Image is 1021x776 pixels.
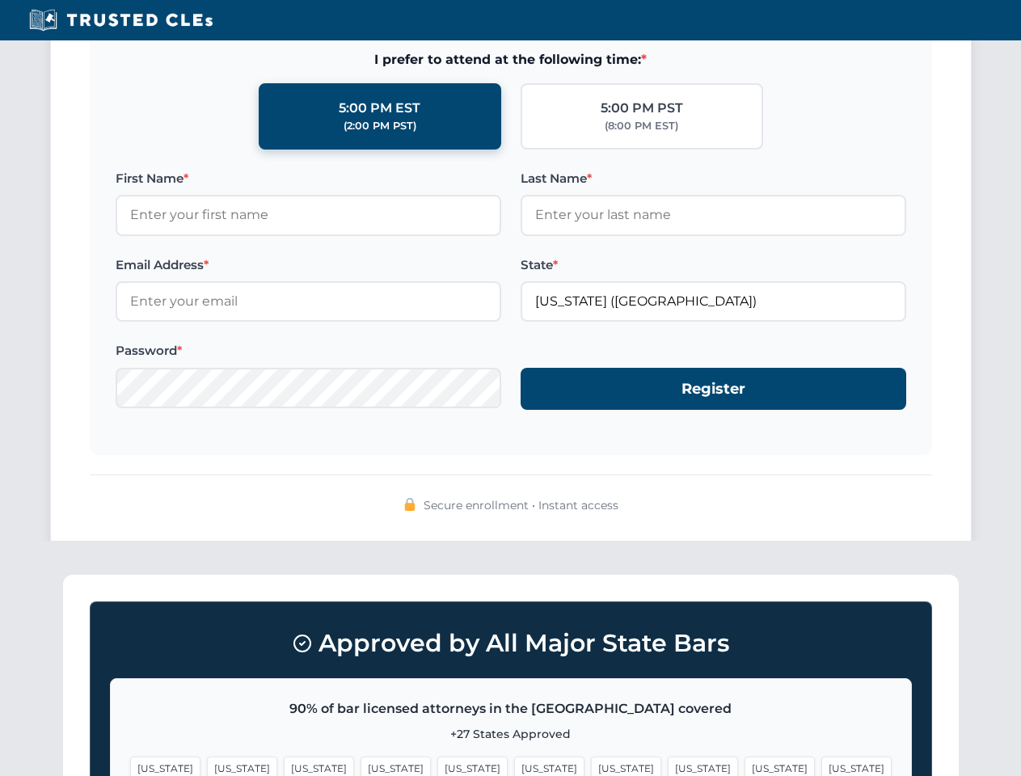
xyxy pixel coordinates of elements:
[521,169,906,188] label: Last Name
[110,622,912,665] h3: Approved by All Major State Bars
[116,169,501,188] label: First Name
[403,498,416,511] img: 🔒
[24,8,217,32] img: Trusted CLEs
[521,281,906,322] input: Ohio (OH)
[521,255,906,275] label: State
[116,195,501,235] input: Enter your first name
[130,698,892,719] p: 90% of bar licensed attorneys in the [GEOGRAPHIC_DATA] covered
[116,255,501,275] label: Email Address
[521,368,906,411] button: Register
[605,118,678,134] div: (8:00 PM EST)
[130,725,892,743] p: +27 States Approved
[116,341,501,361] label: Password
[521,195,906,235] input: Enter your last name
[601,98,683,119] div: 5:00 PM PST
[424,496,618,514] span: Secure enrollment • Instant access
[116,49,906,70] span: I prefer to attend at the following time:
[116,281,501,322] input: Enter your email
[339,98,420,119] div: 5:00 PM EST
[344,118,416,134] div: (2:00 PM PST)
